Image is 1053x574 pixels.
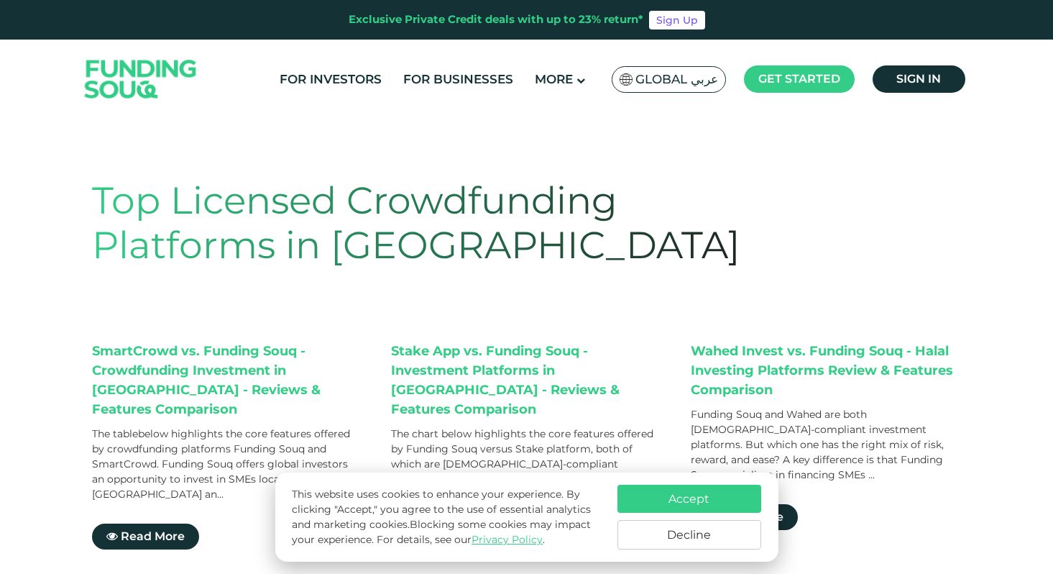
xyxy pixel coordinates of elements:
[535,72,573,86] span: More
[691,342,962,400] div: Wahed Invest vs. Funding Souq - Halal Investing Platforms Review & Features Comparison
[92,524,199,550] a: Read More
[121,529,185,543] span: Read More
[70,43,211,116] img: Logo
[472,533,543,546] a: Privacy Policy
[276,68,385,91] a: For Investors
[896,72,941,86] span: Sign in
[635,71,718,88] span: Global عربي
[349,12,643,28] div: Exclusive Private Credit deals with up to 23% return*
[92,427,363,502] div: The tablebelow highlights the core features offered by crowdfunding platforms Funding Souq and Sm...
[617,520,761,550] button: Decline
[292,487,602,547] p: This website uses cookies to enhance your experience. By clicking "Accept," you agree to the use ...
[617,485,761,513] button: Accept
[400,68,517,91] a: For Businesses
[758,72,840,86] span: Get started
[391,427,662,502] div: The chart below highlights the core features offered by Funding Souq versus Stake platform, both ...
[620,73,633,86] img: SA Flag
[649,11,705,29] a: Sign Up
[92,342,363,419] div: SmartCrowd vs. Funding Souq - Crowdfunding Investment in [GEOGRAPHIC_DATA] - Reviews & Features C...
[377,533,545,546] span: For details, see our .
[391,342,662,419] div: Stake App vs. Funding Souq - Investment Platforms in [GEOGRAPHIC_DATA] - Reviews & Features Compa...
[873,65,965,93] a: Sign in
[92,178,788,268] h1: Top Licensed Crowdfunding Platforms in [GEOGRAPHIC_DATA]
[691,407,962,483] div: Funding Souq and Wahed are both [DEMOGRAPHIC_DATA]-compliant investment platforms. But which one ...
[292,518,591,546] span: Blocking some cookies may impact your experience.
